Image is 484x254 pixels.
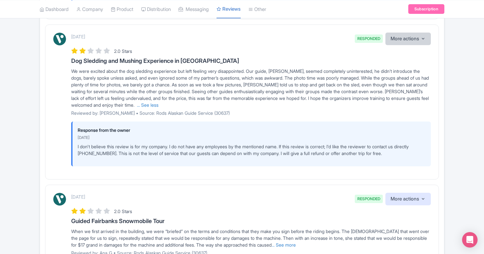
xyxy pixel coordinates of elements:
a: Messaging [179,0,209,18]
span: RESPONDED [355,34,383,43]
a: ... See less [137,102,159,108]
a: Company [76,0,103,18]
p: Response from the owner [78,127,426,133]
a: ... See more [272,242,296,248]
p: [DATE] [71,193,85,200]
span: 2.0 Stars [114,209,132,214]
p: [DATE] [78,135,426,141]
span: RESPONDED [355,195,383,203]
p: I don't believe this review is for my company. I do not have any employees by the mentioned name.... [78,143,426,157]
img: Viator Logo [53,33,66,45]
a: Subscription [408,4,444,14]
a: Distribution [141,0,171,18]
a: Other [248,0,266,18]
a: Dashboard [40,0,69,18]
span: We were excited about the dog sledding experience but left feeling very disappointed. Our guide, ... [71,68,429,108]
h3: Dog Sledding and Mushing Experience in [GEOGRAPHIC_DATA] [71,58,431,64]
p: [DATE] [71,33,85,40]
div: Open Intercom Messenger [462,232,478,248]
p: Reviewed by: [PERSON_NAME] • Source: Rods Alaskan Guide Service (30637) [71,110,431,116]
button: More actions [385,33,431,45]
span: 2.0 Stars [114,48,132,54]
button: More actions [385,193,431,205]
h3: Guided Fairbanks Snowmobile Tour [71,218,431,224]
a: Product [111,0,133,18]
div: When we first arrived in the building, we were “briefed” on the terms and conditions that they ma... [71,228,431,248]
img: Viator Logo [53,193,66,206]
